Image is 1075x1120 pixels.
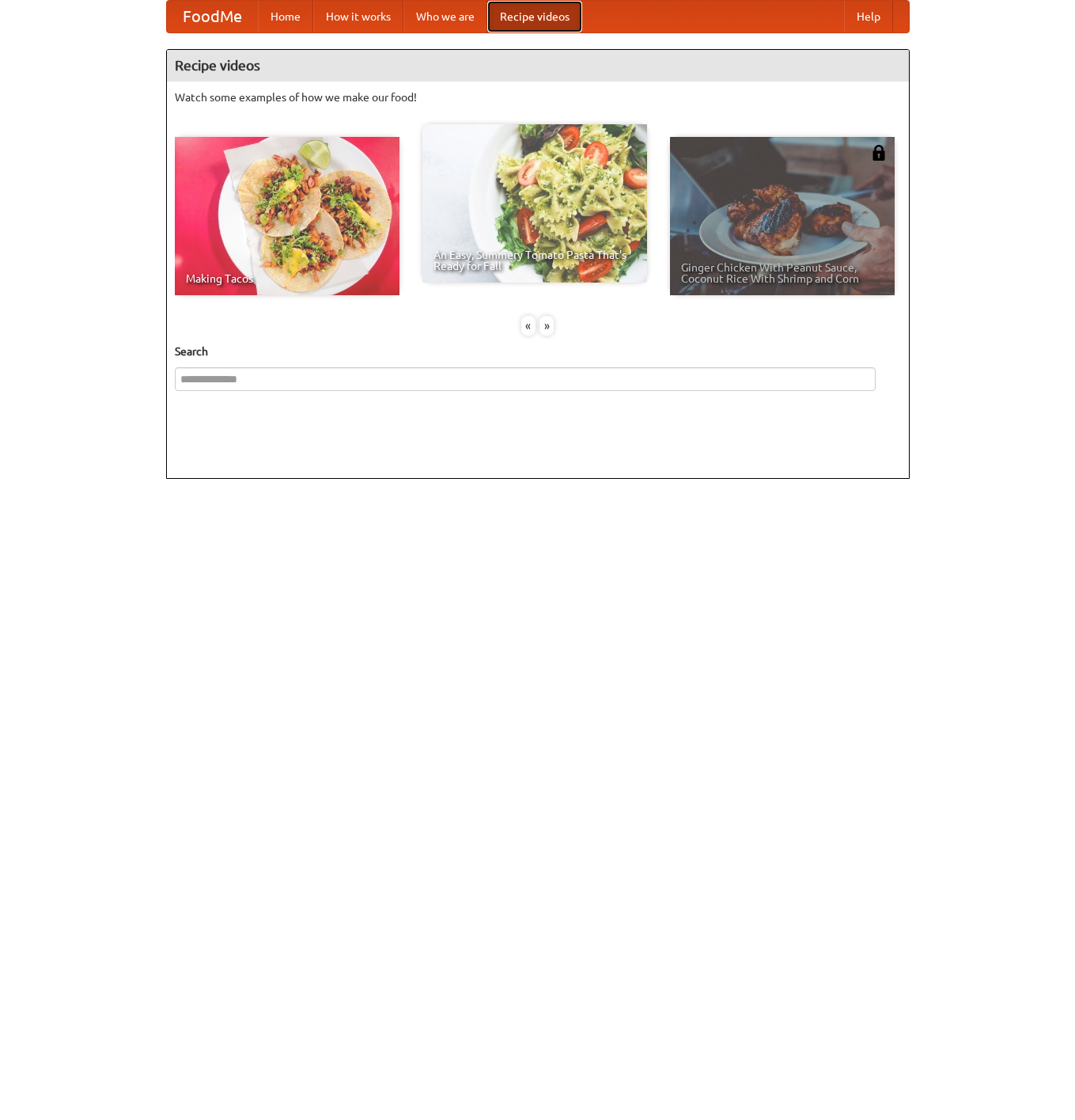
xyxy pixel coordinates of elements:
a: Who we are [403,1,487,32]
img: 483408.png [871,145,887,161]
a: Recipe videos [487,1,582,32]
a: FoodMe [167,1,258,32]
span: Making Tacos [186,273,388,284]
h4: Recipe videos [167,50,909,82]
p: Watch some examples of how we make our food! [175,89,901,105]
a: How it works [313,1,403,32]
a: Home [258,1,313,32]
a: Making Tacos [175,137,399,295]
a: An Easy, Summery Tomato Pasta That's Ready for Fall [422,124,647,283]
div: « [521,316,536,336]
a: Help [844,1,893,32]
h5: Search [175,344,901,359]
span: An Easy, Summery Tomato Pasta That's Ready for Fall [433,249,636,271]
div: » [539,316,554,336]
